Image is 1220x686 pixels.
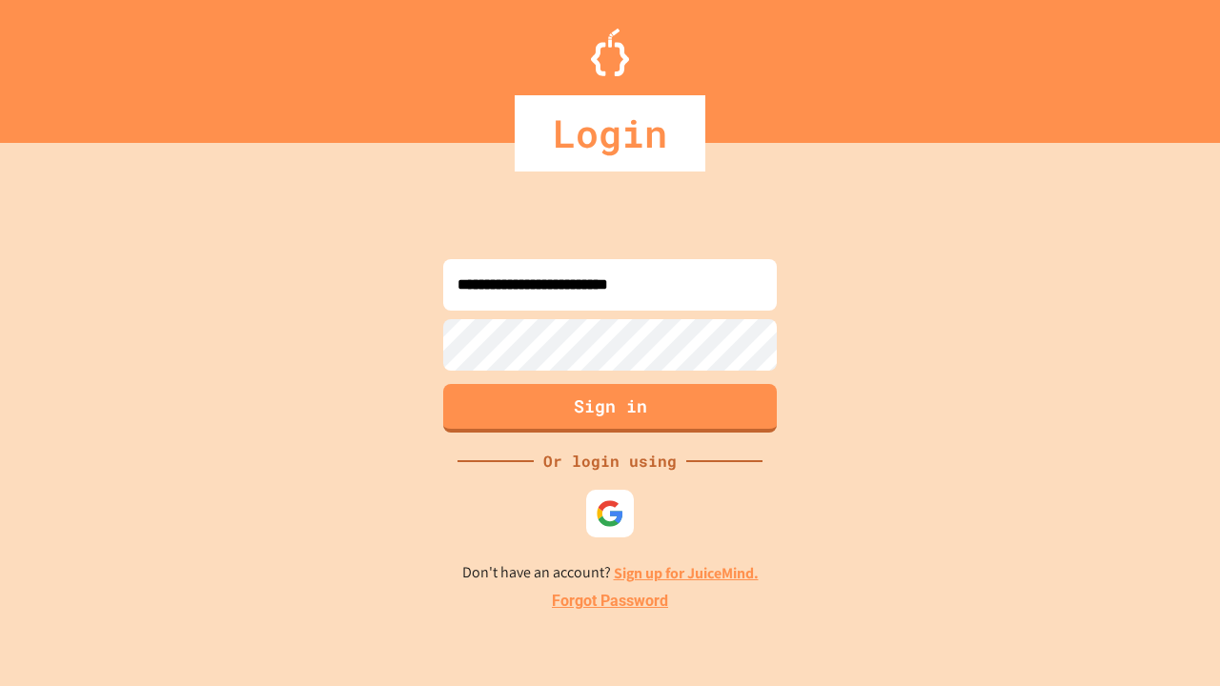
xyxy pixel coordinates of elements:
div: Login [515,95,705,171]
div: Or login using [534,450,686,473]
a: Forgot Password [552,590,668,613]
img: Logo.svg [591,29,629,76]
img: google-icon.svg [596,499,624,528]
button: Sign in [443,384,777,433]
p: Don't have an account? [462,561,759,585]
a: Sign up for JuiceMind. [614,563,759,583]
